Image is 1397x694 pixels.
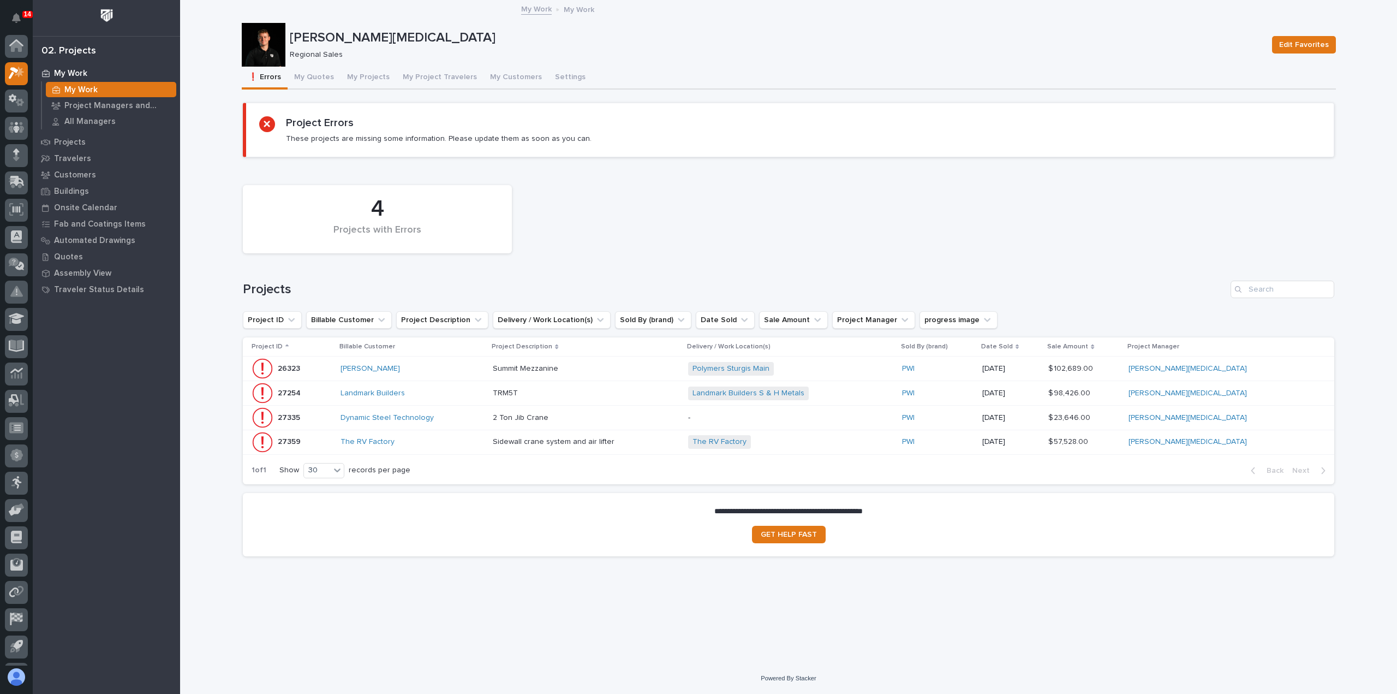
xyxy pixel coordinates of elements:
button: Back [1242,466,1288,476]
div: 30 [304,465,330,476]
p: [DATE] [982,413,1040,423]
p: Project Description [492,341,552,353]
tr: 2733527335 Dynamic Steel Technology 2 Ton Jib Crane2 Ton Jib Crane -PWI [DATE]$ 23,646.00$ 23,646... [243,406,1334,430]
p: $ 23,646.00 [1048,411,1092,423]
button: Next [1288,466,1334,476]
p: Travelers [54,154,91,164]
a: PWI [902,413,915,423]
a: Onsite Calendar [33,199,180,216]
a: Assembly View [33,265,180,281]
p: Project ID [252,341,283,353]
a: Powered By Stacker [761,675,816,681]
p: Summit Mezzanine [493,362,560,373]
a: Quotes [33,248,180,265]
span: Next [1292,466,1316,476]
p: My Work [64,85,98,95]
div: 02. Projects [41,45,96,57]
p: Buildings [54,187,89,197]
p: [DATE] [982,437,1040,447]
button: ❗ Errors [242,67,288,90]
p: Sidewall crane system and air lifter [493,435,617,447]
a: My Work [33,65,180,81]
p: Onsite Calendar [54,203,117,213]
a: Dynamic Steel Technology [341,413,434,423]
button: My Quotes [288,67,341,90]
a: [PERSON_NAME][MEDICAL_DATA] [1129,437,1247,447]
a: PWI [902,437,915,447]
p: 14 [24,10,31,18]
a: PWI [902,389,915,398]
a: Projects [33,134,180,150]
p: Project Managers and Engineers [64,101,172,111]
p: 26323 [278,362,302,373]
p: Traveler Status Details [54,285,144,295]
a: Automated Drawings [33,232,180,248]
p: 27335 [278,411,302,423]
h1: Projects [243,282,1226,298]
p: 27359 [278,435,303,447]
p: Projects [54,138,86,147]
p: Date Sold [981,341,1013,353]
button: Edit Favorites [1272,36,1336,54]
p: 1 of 1 [243,457,275,484]
a: Landmark Builders S & H Metals [692,389,804,398]
button: progress image [920,311,998,329]
button: Notifications [5,7,28,29]
a: PWI [902,364,915,373]
a: GET HELP FAST [752,526,826,543]
button: Sold By (brand) [615,311,691,329]
button: Delivery / Work Location(s) [493,311,611,329]
p: $ 57,528.00 [1048,435,1090,447]
button: Sale Amount [759,311,828,329]
tr: 2632326323 [PERSON_NAME] Summit MezzanineSummit Mezzanine Polymers Sturgis Main PWI [DATE]$ 102,6... [243,357,1334,381]
span: Edit Favorites [1279,38,1329,51]
button: Settings [548,67,592,90]
a: The RV Factory [341,437,395,447]
a: My Work [521,2,552,15]
p: [PERSON_NAME][MEDICAL_DATA] [290,30,1263,46]
p: Sold By (brand) [901,341,948,353]
button: Billable Customer [306,311,392,329]
p: All Managers [64,117,116,127]
a: The RV Factory [692,437,747,447]
button: Project Manager [832,311,915,329]
p: $ 102,689.00 [1048,362,1095,373]
p: 2 Ton Jib Crane [493,411,551,423]
input: Search [1231,281,1334,298]
button: users-avatar [5,666,28,689]
a: Travelers [33,150,180,167]
p: My Work [564,3,594,15]
a: Buildings [33,183,180,199]
p: Delivery / Work Location(s) [687,341,771,353]
a: Traveler Status Details [33,281,180,298]
p: Fab and Coatings Items [54,220,146,229]
button: My Projects [341,67,396,90]
p: Automated Drawings [54,236,135,246]
p: Customers [54,170,96,180]
p: These projects are missing some information. Please update them as soon as you can. [286,134,592,144]
a: My Work [42,82,180,97]
button: Project ID [243,311,302,329]
p: My Work [54,69,87,79]
p: - [688,413,879,423]
p: Assembly View [54,269,111,278]
tr: 2725427254 Landmark Builders TRM5TTRM5T Landmark Builders S & H Metals PWI [DATE]$ 98,426.00$ 98,... [243,381,1334,406]
a: Fab and Coatings Items [33,216,180,232]
button: My Project Travelers [396,67,483,90]
div: Projects with Errors [261,224,493,247]
p: TRM5T [493,387,520,398]
a: Customers [33,167,180,183]
tr: 2735927359 The RV Factory Sidewall crane system and air lifterSidewall crane system and air lifte... [243,430,1334,454]
img: Workspace Logo [97,5,117,26]
a: [PERSON_NAME][MEDICAL_DATA] [1129,413,1247,423]
p: Sale Amount [1047,341,1088,353]
div: 4 [261,195,493,223]
a: [PERSON_NAME][MEDICAL_DATA] [1129,389,1247,398]
a: Landmark Builders [341,389,405,398]
div: Notifications14 [14,13,28,31]
p: $ 98,426.00 [1048,387,1092,398]
button: My Customers [483,67,548,90]
p: 27254 [278,387,303,398]
p: Regional Sales [290,50,1259,60]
